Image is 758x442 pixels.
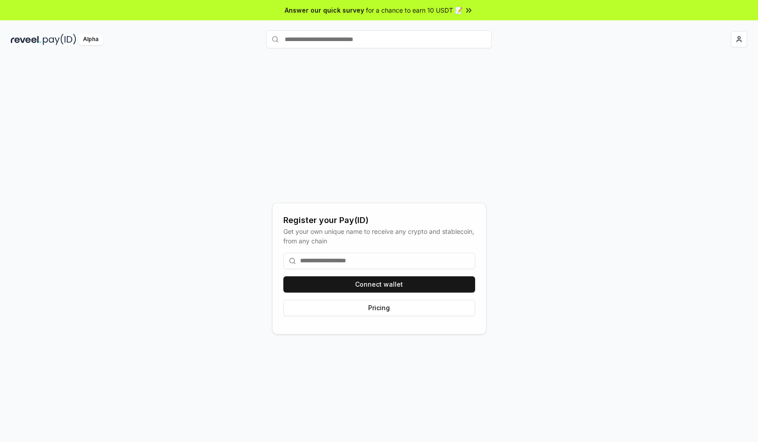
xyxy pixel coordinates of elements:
[285,5,364,15] span: Answer our quick survey
[78,34,103,45] div: Alpha
[283,227,475,246] div: Get your own unique name to receive any crypto and stablecoin, from any chain
[11,34,41,45] img: reveel_dark
[283,300,475,316] button: Pricing
[283,276,475,293] button: Connect wallet
[366,5,462,15] span: for a chance to earn 10 USDT 📝
[43,34,76,45] img: pay_id
[283,214,475,227] div: Register your Pay(ID)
